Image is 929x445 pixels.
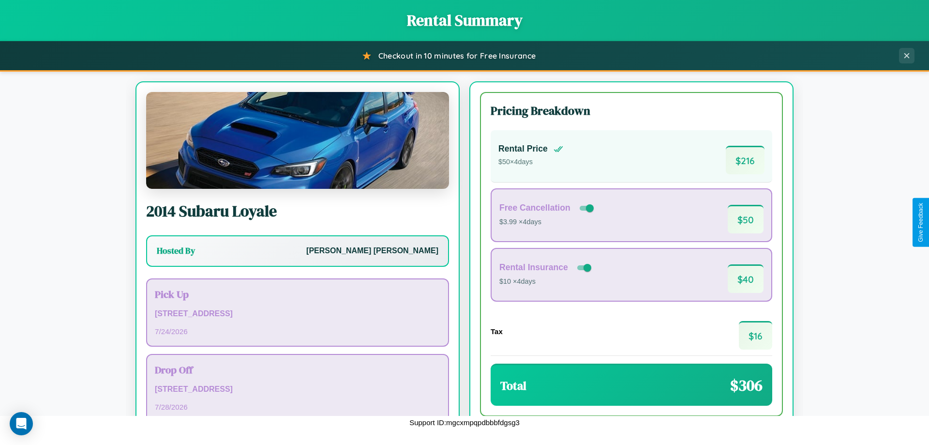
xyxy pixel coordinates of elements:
[378,51,536,61] span: Checkout in 10 minutes for Free Insurance
[146,200,449,222] h2: 2014 Subaru Loyale
[499,262,568,273] h4: Rental Insurance
[10,10,919,31] h1: Rental Summary
[10,412,33,435] div: Open Intercom Messenger
[739,321,772,350] span: $ 16
[155,307,440,321] p: [STREET_ADDRESS]
[491,327,503,336] h4: Tax
[726,146,764,174] span: $ 216
[917,203,924,242] div: Give Feedback
[155,287,440,301] h3: Pick Up
[499,216,596,229] p: $3.99 × 4 days
[155,400,440,414] p: 7 / 28 / 2026
[155,325,440,338] p: 7 / 24 / 2026
[157,245,195,257] h3: Hosted By
[498,144,548,154] h4: Rental Price
[498,156,563,169] p: $ 50 × 4 days
[155,383,440,397] p: [STREET_ADDRESS]
[409,416,520,429] p: Support ID: mgcxmpqpdbbbfdgsg3
[499,276,593,288] p: $10 × 4 days
[728,205,764,233] span: $ 50
[491,103,772,119] h3: Pricing Breakdown
[499,203,570,213] h4: Free Cancellation
[728,264,764,293] span: $ 40
[730,375,763,396] span: $ 306
[500,378,526,394] h3: Total
[306,244,438,258] p: [PERSON_NAME] [PERSON_NAME]
[155,363,440,377] h3: Drop Off
[146,92,449,189] img: Subaru Loyale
